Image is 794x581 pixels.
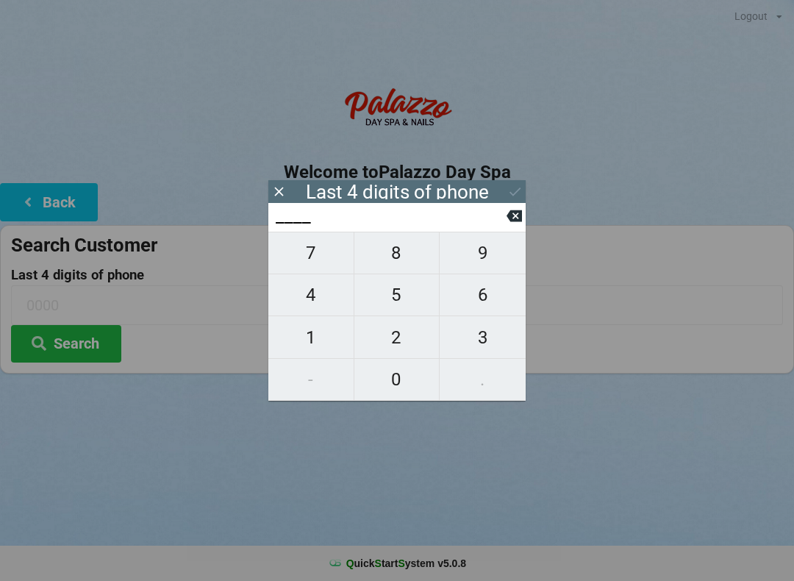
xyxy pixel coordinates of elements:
span: 1 [268,322,354,353]
button: 8 [354,232,440,274]
button: 2 [354,316,440,358]
span: 0 [354,364,440,395]
button: 0 [354,359,440,401]
span: 6 [440,279,526,310]
span: 3 [440,322,526,353]
button: 1 [268,316,354,358]
button: 7 [268,232,354,274]
button: 5 [354,274,440,316]
span: 4 [268,279,354,310]
span: 9 [440,238,526,268]
div: Last 4 digits of phone [306,185,489,199]
button: 6 [440,274,526,316]
button: 4 [268,274,354,316]
button: 3 [440,316,526,358]
button: 9 [440,232,526,274]
span: 7 [268,238,354,268]
span: 2 [354,322,440,353]
span: 8 [354,238,440,268]
span: 5 [354,279,440,310]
